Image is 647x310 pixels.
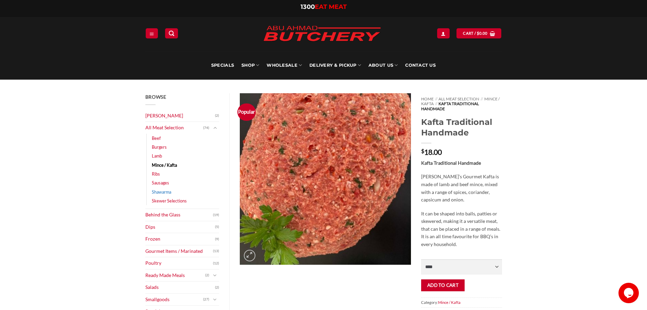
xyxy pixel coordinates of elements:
[145,245,213,257] a: Gourmet Items / Marinated
[438,300,461,305] a: Mince / Kafta
[152,178,169,187] a: Sausages
[152,134,161,143] a: Beef
[481,96,483,101] span: //
[211,124,219,132] button: Toggle
[215,111,219,121] span: (2)
[145,94,166,100] span: Browse
[456,28,501,38] a: View cart
[301,3,315,11] span: 1300
[145,270,205,281] a: Ready Made Meals
[205,270,209,280] span: (2)
[421,117,502,138] h1: Kafta Traditional Handmade
[215,234,219,244] span: (9)
[369,51,398,80] a: About Us
[145,221,215,233] a: Dips
[421,210,502,248] p: It can be shaped into balls, patties or skewered, making it a versatile meat, that can be placed ...
[213,258,219,268] span: (12)
[152,196,187,205] a: Skewer Selections
[244,250,255,261] a: Zoom
[145,233,215,245] a: Frozen
[240,93,411,265] img: Kafta Traditional Handmade
[435,101,437,106] span: //
[463,30,487,36] span: Cart /
[213,210,219,220] span: (19)
[438,96,479,101] a: All Meat Selection
[421,297,502,307] span: Category:
[405,51,436,80] a: Contact Us
[435,96,437,101] span: //
[145,294,203,306] a: Smallgoods
[152,151,162,160] a: Lamb
[165,28,178,38] a: Search
[421,279,464,291] button: Add to cart
[145,257,213,269] a: Poultry
[211,272,219,279] button: Toggle
[146,28,158,38] a: Menu
[215,282,219,293] span: (2)
[152,169,160,178] a: Ribs
[301,3,347,11] a: 1300EAT MEAT
[152,161,177,169] a: Mince / Kafta
[421,96,434,101] a: Home
[241,51,259,80] a: SHOP
[257,21,387,47] img: Abu Ahmad Butchery
[421,160,481,166] strong: Kafta Traditional Handmade
[421,101,479,111] span: Kafta Traditional Handmade
[211,51,234,80] a: Specials
[421,96,499,106] a: Mince / Kafta
[618,283,640,303] iframe: chat widget
[315,3,347,11] span: EAT MEAT
[145,110,215,122] a: [PERSON_NAME]
[211,296,219,303] button: Toggle
[213,246,219,256] span: (13)
[145,122,203,134] a: All Meat Selection
[267,51,302,80] a: Wholesale
[477,30,479,36] span: $
[203,294,209,305] span: (27)
[152,187,171,196] a: Shawarma
[145,209,213,221] a: Behind the Glass
[152,143,167,151] a: Burgers
[203,123,209,133] span: (74)
[145,281,215,293] a: Salads
[437,28,449,38] a: Login
[309,51,361,80] a: Delivery & Pickup
[477,31,488,35] bdi: 0.00
[421,148,424,154] span: $
[215,222,219,232] span: (5)
[421,148,442,156] bdi: 18.00
[421,173,502,203] p: [PERSON_NAME]’s Gourmet Kafta is made of lamb and beef mince, mixed with a range of spices, coria...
